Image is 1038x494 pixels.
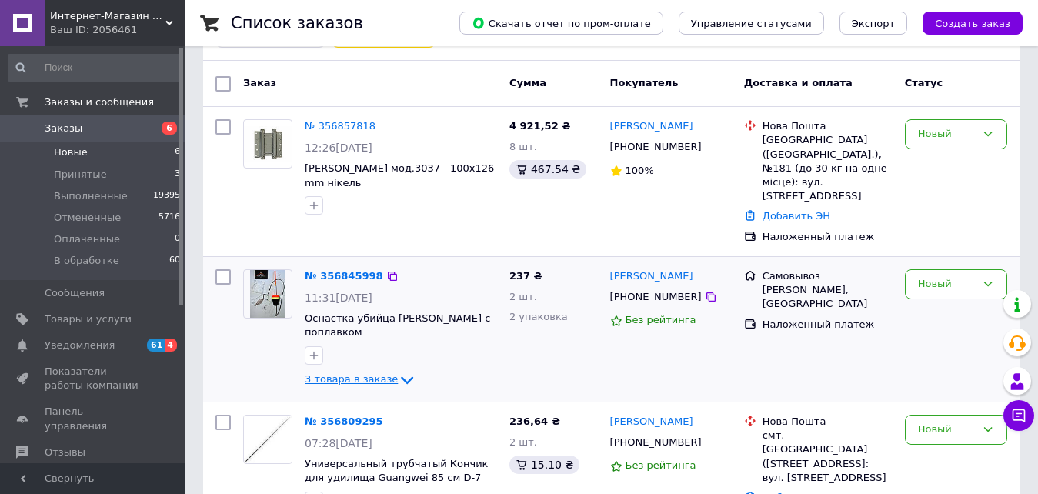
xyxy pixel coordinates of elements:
span: [PHONE_NUMBER] [610,436,702,448]
div: Наложенный платеж [763,230,893,244]
button: Скачать отчет по пром-оплате [459,12,663,35]
span: 3 [175,168,180,182]
span: [PHONE_NUMBER] [610,291,702,302]
span: Отмененные [54,211,121,225]
span: 5716 [159,211,180,225]
a: Создать заказ [907,17,1023,28]
div: Новый [918,422,976,438]
span: Оплаченные [54,232,120,246]
button: Создать заказ [923,12,1023,35]
span: Без рейтинга [626,314,696,325]
span: 3 товара в заказе [305,374,398,386]
span: 4 [165,339,177,352]
span: Сумма [509,77,546,88]
div: Новый [918,126,976,142]
span: 237 ₴ [509,270,542,282]
button: Экспорт [839,12,907,35]
div: Ваш ID: 2056461 [50,23,185,37]
div: Нова Пошта [763,415,893,429]
span: 19395 [153,189,180,203]
span: В обработке [54,254,119,268]
span: Заказы и сообщения [45,95,154,109]
span: Панель управления [45,405,142,432]
div: [PERSON_NAME], [GEOGRAPHIC_DATA] [763,283,893,311]
span: 11:31[DATE] [305,292,372,304]
div: смт. [GEOGRAPHIC_DATA] ([STREET_ADDRESS]: вул. [STREET_ADDRESS] [763,429,893,485]
img: Фото товару [244,416,292,463]
div: Новый [918,276,976,292]
span: Принятые [54,168,107,182]
span: Показатели работы компании [45,365,142,392]
a: № 356845998 [305,270,383,282]
span: Выполненные [54,189,128,203]
a: [PERSON_NAME] [610,415,693,429]
span: 2 упаковка [509,311,568,322]
img: Фото товару [250,270,285,318]
span: Заказ [243,77,276,88]
span: Управление статусами [691,18,812,29]
span: Создать заказ [935,18,1010,29]
a: [PERSON_NAME] [610,119,693,134]
span: Покупатель [610,77,679,88]
a: [PERSON_NAME] [610,269,693,284]
div: [GEOGRAPHIC_DATA] ([GEOGRAPHIC_DATA].), №181 (до 30 кг на одне місце): вул. [STREET_ADDRESS] [763,133,893,203]
div: 15.10 ₴ [509,456,579,474]
span: 100% [626,165,654,176]
a: № 356857818 [305,120,375,132]
span: 61 [147,339,165,352]
div: Наложенный платеж [763,318,893,332]
a: Фото товару [243,119,292,169]
a: № 356809295 [305,416,383,427]
span: 60 [169,254,180,268]
a: Оснастка убийца [PERSON_NAME] с поплавком [305,312,490,339]
a: Фото товару [243,269,292,319]
h1: Список заказов [231,14,363,32]
span: Статус [905,77,943,88]
a: Добавить ЭН [763,210,830,222]
span: Без рейтинга [626,459,696,471]
span: Заказы [45,122,82,135]
button: Чат с покупателем [1003,400,1034,431]
span: Скачать отчет по пром-оплате [472,16,651,30]
span: 2 шт. [509,436,537,448]
div: 467.54 ₴ [509,160,586,179]
span: Товары и услуги [45,312,132,326]
span: 8 шт. [509,141,537,152]
span: 12:26[DATE] [305,142,372,154]
a: 3 товара в заказе [305,373,416,385]
span: Экспорт [852,18,895,29]
button: Управление статусами [679,12,824,35]
span: Доставка и оплата [744,77,853,88]
span: 6 [162,122,177,135]
span: Интернет-Магазин "Шарм" [50,9,165,23]
span: Уведомления [45,339,115,352]
span: 236,64 ₴ [509,416,560,427]
span: [PHONE_NUMBER] [610,141,702,152]
span: 0 [175,232,180,246]
div: Нова Пошта [763,119,893,133]
span: Новые [54,145,88,159]
img: Фото товару [244,126,292,162]
span: 2 шт. [509,291,537,302]
div: Самовывоз [763,269,893,283]
span: 07:28[DATE] [305,437,372,449]
span: Отзывы [45,446,85,459]
span: 4 921,52 ₴ [509,120,570,132]
a: [PERSON_NAME] мод.3037 - 100x126 mm нікель [305,162,494,189]
input: Поиск [8,54,182,82]
span: 6 [175,145,180,159]
span: Сообщения [45,286,105,300]
a: Фото товару [243,415,292,464]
